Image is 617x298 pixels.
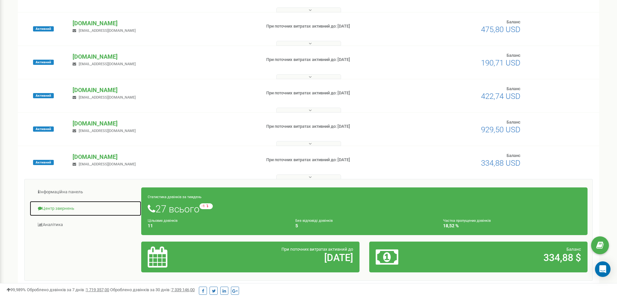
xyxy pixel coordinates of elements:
[6,287,26,292] span: 99,989%
[507,86,520,91] span: Баланс
[295,219,333,223] small: Без відповіді дзвінків
[73,119,256,128] p: [DOMAIN_NAME]
[86,287,109,292] u: 1 719 357,00
[266,157,401,163] p: При поточних витратах активний до: [DATE]
[481,125,520,134] span: 929,50 USD
[29,184,142,200] a: Інформаційна панель
[110,287,195,292] span: Оброблено дзвінків за 30 днів :
[79,162,136,166] span: [EMAIL_ADDRESS][DOMAIN_NAME]
[443,219,491,223] small: Частка пропущених дзвінків
[73,53,256,61] p: [DOMAIN_NAME]
[481,159,520,168] span: 334,88 USD
[79,29,136,33] span: [EMAIL_ADDRESS][DOMAIN_NAME]
[148,219,177,223] small: Цільових дзвінків
[447,252,581,263] h2: 334,88 $
[33,26,54,31] span: Активний
[266,23,401,30] p: При поточних витратах активний до: [DATE]
[507,19,520,24] span: Баланс
[295,223,433,228] h4: 5
[266,57,401,63] p: При поточних витратах активний до: [DATE]
[219,252,353,263] h2: [DATE]
[148,203,581,214] h1: 27 всього
[148,195,201,199] small: Статистика дзвінків за тиждень
[79,62,136,66] span: [EMAIL_ADDRESS][DOMAIN_NAME]
[200,203,213,209] small: -1
[79,95,136,100] span: [EMAIL_ADDRESS][DOMAIN_NAME]
[566,247,581,252] span: Баланс
[281,247,353,252] span: При поточних витратах активний до
[443,223,581,228] h4: 18,52 %
[73,19,256,28] p: [DOMAIN_NAME]
[29,201,142,217] a: Центр звернень
[481,25,520,34] span: 475,80 USD
[266,90,401,96] p: При поточних витратах активний до: [DATE]
[33,93,54,98] span: Активний
[507,53,520,58] span: Баланс
[73,86,256,94] p: [DOMAIN_NAME]
[33,160,54,165] span: Активний
[481,58,520,67] span: 190,71 USD
[507,120,520,125] span: Баланс
[27,287,109,292] span: Оброблено дзвінків за 7 днів :
[33,126,54,132] span: Активний
[171,287,195,292] u: 7 339 146,00
[29,217,142,233] a: Аналiтика
[481,92,520,101] span: 422,74 USD
[79,129,136,133] span: [EMAIL_ADDRESS][DOMAIN_NAME]
[33,60,54,65] span: Активний
[266,124,401,130] p: При поточних витратах активний до: [DATE]
[73,153,256,161] p: [DOMAIN_NAME]
[507,153,520,158] span: Баланс
[148,223,286,228] h4: 11
[595,261,611,277] div: Open Intercom Messenger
